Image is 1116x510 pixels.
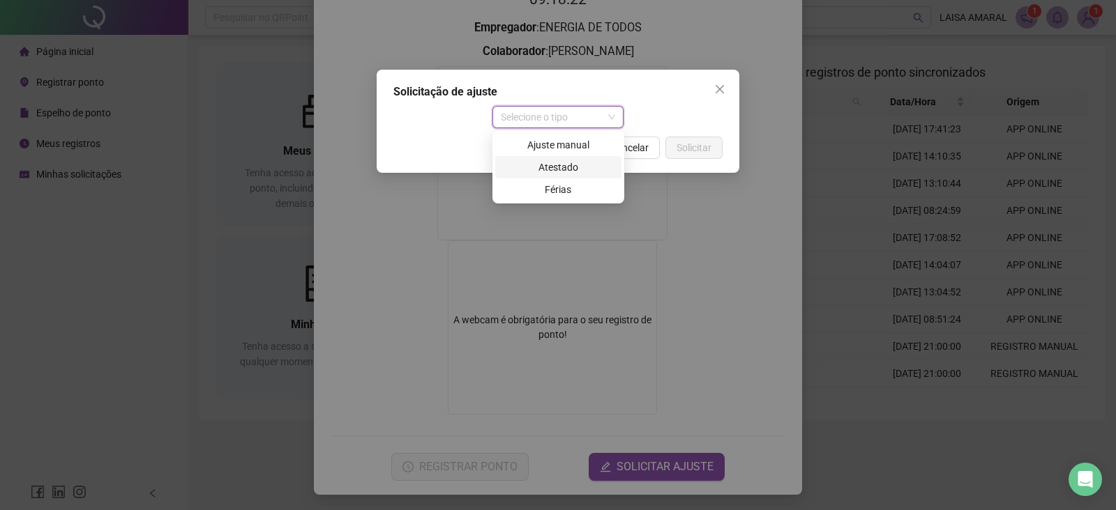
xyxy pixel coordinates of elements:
button: Close [709,78,731,100]
button: Solicitar [665,137,723,159]
div: Atestado [495,156,621,178]
div: Ajuste manual [504,137,613,153]
span: Cancelar [610,140,649,155]
span: close [714,84,725,95]
div: Solicitação de ajuste [393,84,723,100]
div: Férias [495,178,621,201]
button: Cancelar [599,137,660,159]
div: Open Intercom Messenger [1069,463,1102,496]
div: Férias [504,182,613,197]
span: Selecione o tipo [501,107,616,127]
div: Atestado [504,160,613,175]
div: Ajuste manual [495,134,621,156]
